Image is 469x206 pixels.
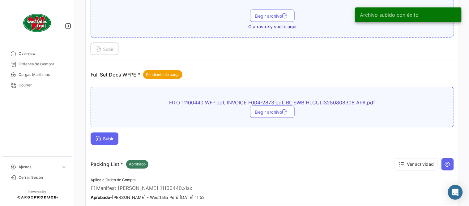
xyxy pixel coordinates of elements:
[5,80,69,90] a: Courier
[19,164,59,170] span: Ajustes
[91,43,118,55] button: Subir
[5,59,69,69] a: Órdenes de Compra
[250,106,295,118] button: Elegir archivo
[96,136,113,142] span: Subir
[19,175,67,180] span: Cerrar Sesión
[22,7,53,38] img: client-50.png
[255,13,290,19] span: Elegir archivo
[19,61,67,67] span: Órdenes de Compra
[96,185,192,191] span: Manifest [PERSON_NAME] 11100440.xlsx
[91,70,182,79] p: Full Set Docs WFPE *
[5,48,69,59] a: Overview
[19,72,67,77] span: Cargas Marítimas
[19,82,67,88] span: Courier
[164,99,381,106] span: FITO 11100440 WFP.pdf, INVOICE F004-2873.pdf, BL SWB HLCULI3250808308 APA.pdf
[394,158,438,171] button: Ver actividad
[91,195,205,200] small: - [PERSON_NAME] - Westfalia Perú [DATE] 11:52
[146,72,180,77] span: Pendiente de carga
[91,160,148,169] p: Packing List *
[255,109,290,115] span: Elegir archivo
[61,164,67,170] span: expand_more
[96,46,113,52] span: Subir
[91,178,136,182] span: Aplica a Orden de Compra
[448,185,463,200] div: Abrir Intercom Messenger
[5,69,69,80] a: Cargas Marítimas
[129,162,146,167] span: Aprobado
[360,12,419,18] span: Archivo subido con éxito
[91,133,118,145] button: Subir
[248,24,296,30] span: O arrastre y suelte aquí
[91,195,110,200] b: Aprobado
[19,51,67,56] span: Overview
[250,10,295,22] button: Elegir archivo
